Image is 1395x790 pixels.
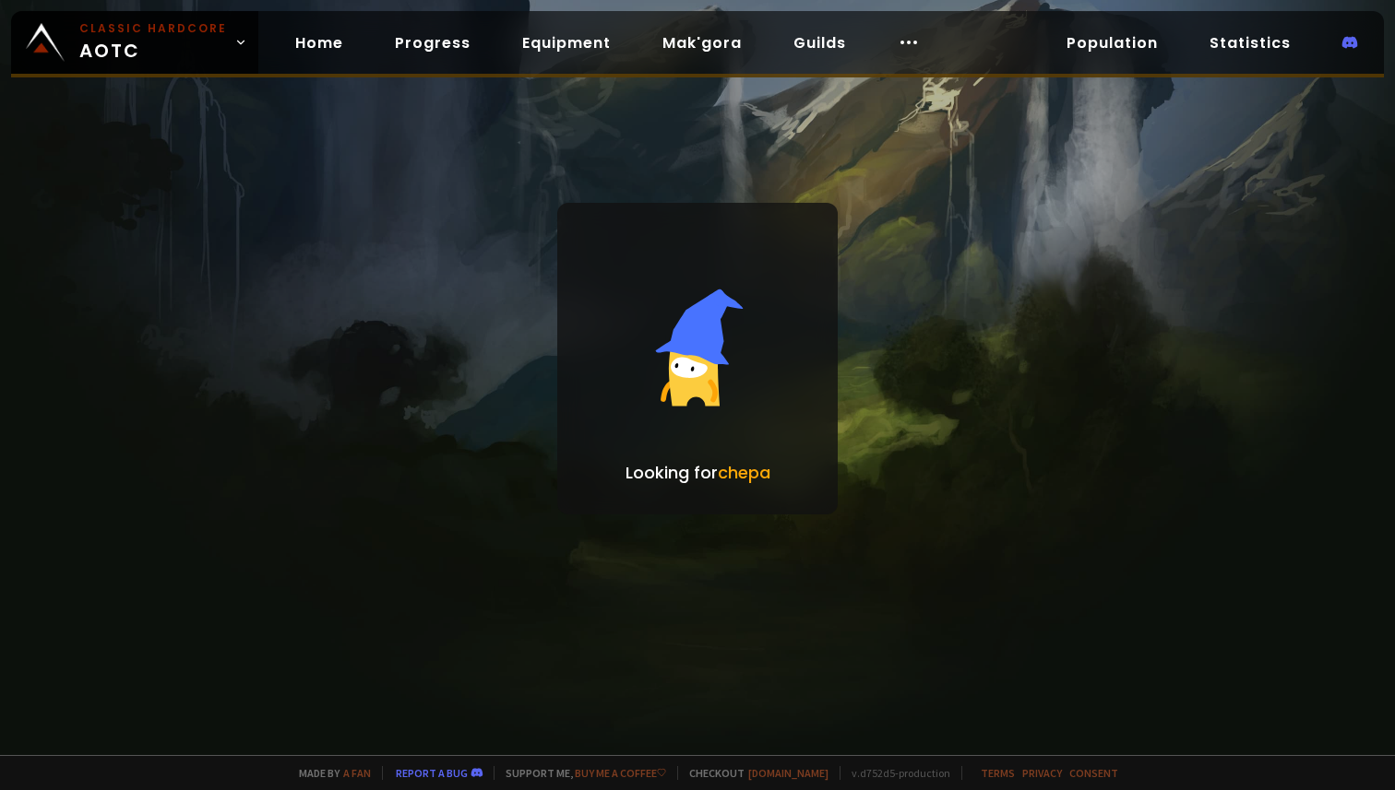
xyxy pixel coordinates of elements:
[575,766,666,780] a: Buy me a coffee
[1022,766,1062,780] a: Privacy
[626,460,770,485] p: Looking for
[280,24,358,62] a: Home
[1195,24,1306,62] a: Statistics
[840,766,950,780] span: v. d752d5 - production
[1069,766,1118,780] a: Consent
[677,766,829,780] span: Checkout
[11,11,258,74] a: Classic HardcoreAOTC
[288,766,371,780] span: Made by
[718,461,770,484] span: chepa
[779,24,861,62] a: Guilds
[79,20,227,65] span: AOTC
[507,24,626,62] a: Equipment
[748,766,829,780] a: [DOMAIN_NAME]
[380,24,485,62] a: Progress
[981,766,1015,780] a: Terms
[396,766,468,780] a: Report a bug
[648,24,757,62] a: Mak'gora
[1052,24,1173,62] a: Population
[494,766,666,780] span: Support me,
[79,20,227,37] small: Classic Hardcore
[343,766,371,780] a: a fan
